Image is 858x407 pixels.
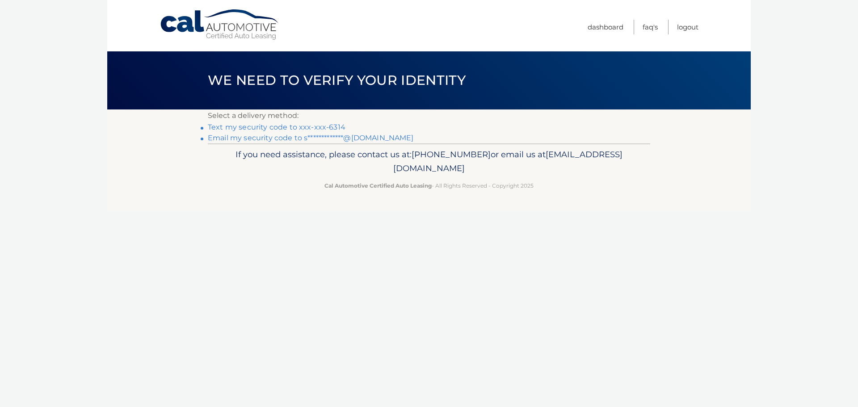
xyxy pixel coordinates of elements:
a: Logout [677,20,698,34]
p: Select a delivery method: [208,109,650,122]
a: Dashboard [588,20,623,34]
span: [PHONE_NUMBER] [412,149,491,159]
a: Cal Automotive [160,9,280,41]
span: We need to verify your identity [208,72,466,88]
strong: Cal Automotive Certified Auto Leasing [324,182,432,189]
p: If you need assistance, please contact us at: or email us at [214,147,644,176]
p: - All Rights Reserved - Copyright 2025 [214,181,644,190]
a: FAQ's [643,20,658,34]
a: Text my security code to xxx-xxx-6314 [208,123,345,131]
